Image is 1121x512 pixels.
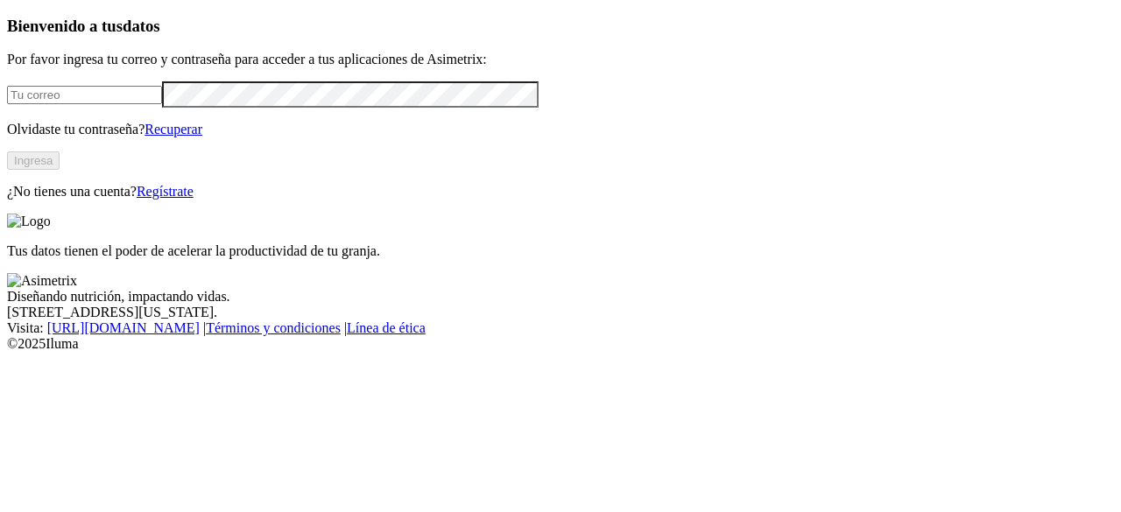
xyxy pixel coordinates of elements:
img: Asimetrix [7,273,77,289]
p: Por favor ingresa tu correo y contraseña para acceder a tus aplicaciones de Asimetrix: [7,52,1114,67]
p: Tus datos tienen el poder de acelerar la productividad de tu granja. [7,243,1114,259]
button: Ingresa [7,151,60,170]
a: Línea de ética [347,320,426,335]
img: Logo [7,214,51,229]
div: Diseñando nutrición, impactando vidas. [7,289,1114,305]
div: Visita : | | [7,320,1114,336]
div: © 2025 Iluma [7,336,1114,352]
h3: Bienvenido a tus [7,17,1114,36]
div: [STREET_ADDRESS][US_STATE]. [7,305,1114,320]
a: Regístrate [137,184,194,199]
a: Recuperar [145,122,202,137]
input: Tu correo [7,86,162,104]
p: Olvidaste tu contraseña? [7,122,1114,137]
span: datos [123,17,160,35]
a: [URL][DOMAIN_NAME] [47,320,200,335]
a: Términos y condiciones [206,320,341,335]
p: ¿No tienes una cuenta? [7,184,1114,200]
